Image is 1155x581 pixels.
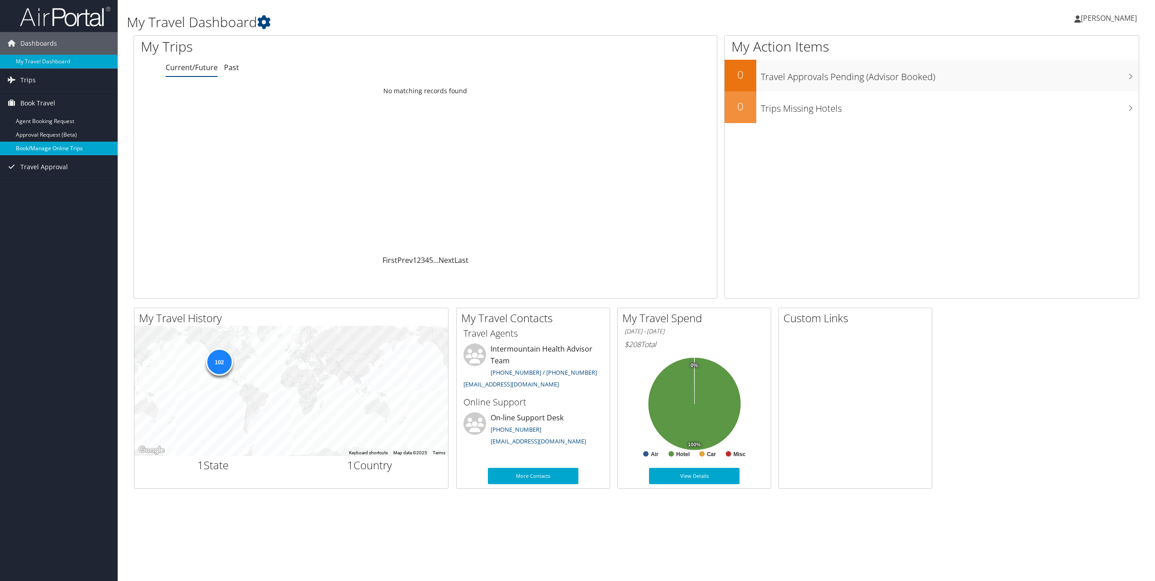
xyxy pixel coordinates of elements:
[349,450,388,456] button: Keyboard shortcuts
[20,32,57,55] span: Dashboards
[761,98,1139,115] h3: Trips Missing Hotels
[622,310,771,326] h2: My Travel Spend
[433,255,439,265] span: …
[491,368,597,376] a: [PHONE_NUMBER] / [PHONE_NUMBER]
[625,327,764,336] h6: [DATE] - [DATE]
[725,37,1139,56] h1: My Action Items
[197,457,204,472] span: 1
[166,62,218,72] a: Current/Future
[382,255,397,265] a: First
[139,310,448,326] h2: My Travel History
[491,425,541,433] a: [PHONE_NUMBER]
[463,396,603,409] h3: Online Support
[413,255,417,265] a: 1
[421,255,425,265] a: 3
[1081,13,1137,23] span: [PERSON_NAME]
[688,442,701,448] tspan: 100%
[454,255,468,265] a: Last
[425,255,429,265] a: 4
[127,13,806,32] h1: My Travel Dashboard
[224,62,239,72] a: Past
[725,60,1139,91] a: 0Travel Approvals Pending (Advisor Booked)
[20,6,110,27] img: airportal-logo.png
[1074,5,1146,32] a: [PERSON_NAME]
[649,468,740,484] a: View Details
[433,450,445,455] a: Terms (opens in new tab)
[459,412,607,449] li: On-line Support Desk
[429,255,433,265] a: 5
[625,339,641,349] span: $208
[417,255,421,265] a: 2
[651,451,659,457] text: Air
[488,468,578,484] a: More Contacts
[141,457,285,473] h2: State
[707,451,716,457] text: Car
[137,444,167,456] a: Open this area in Google Maps (opens a new window)
[20,156,68,178] span: Travel Approval
[347,457,353,472] span: 1
[137,444,167,456] img: Google
[783,310,932,326] h2: Custom Links
[397,255,413,265] a: Prev
[463,380,559,388] a: [EMAIL_ADDRESS][DOMAIN_NAME]
[461,310,610,326] h2: My Travel Contacts
[725,99,756,114] h2: 0
[725,91,1139,123] a: 0Trips Missing Hotels
[298,457,442,473] h2: Country
[725,67,756,82] h2: 0
[134,83,717,99] td: No matching records found
[491,437,586,445] a: [EMAIL_ADDRESS][DOMAIN_NAME]
[439,255,454,265] a: Next
[676,451,690,457] text: Hotel
[20,92,55,114] span: Book Travel
[463,327,603,340] h3: Travel Agents
[761,66,1139,83] h3: Travel Approvals Pending (Advisor Booked)
[691,363,698,368] tspan: 0%
[20,69,36,91] span: Trips
[734,451,746,457] text: Misc
[205,348,233,376] div: 102
[459,343,607,392] li: Intermountain Health Advisor Team
[625,339,764,349] h6: Total
[393,450,427,455] span: Map data ©2025
[141,37,467,56] h1: My Trips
